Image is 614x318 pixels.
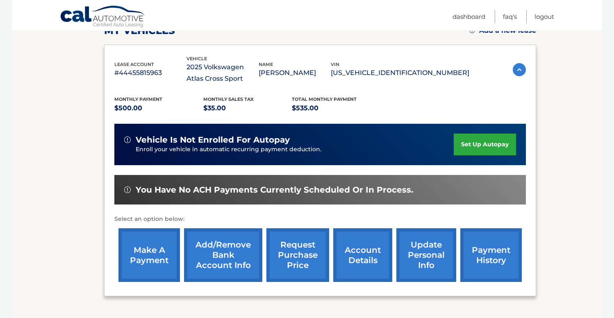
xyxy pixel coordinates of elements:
span: vin [331,61,339,67]
span: Total Monthly Payment [292,96,357,102]
img: alert-white.svg [124,186,131,193]
p: [US_VEHICLE_IDENTIFICATION_NUMBER] [331,67,469,79]
span: name [259,61,273,67]
a: set up autopay [454,134,516,155]
p: 2025 Volkswagen Atlas Cross Sport [186,61,259,84]
a: Cal Automotive [60,5,146,29]
p: Enroll your vehicle in automatic recurring payment deduction. [136,145,454,154]
a: request purchase price [266,228,329,282]
a: account details [333,228,392,282]
p: [PERSON_NAME] [259,67,331,79]
span: You have no ACH payments currently scheduled or in process. [136,185,413,195]
span: vehicle is not enrolled for autopay [136,135,290,145]
a: FAQ's [503,10,517,23]
p: #44455815963 [114,67,186,79]
p: $35.00 [203,102,292,114]
a: update personal info [396,228,456,282]
a: Add/Remove bank account info [184,228,262,282]
span: lease account [114,61,154,67]
span: Monthly sales Tax [203,96,254,102]
span: Monthly Payment [114,96,162,102]
p: $500.00 [114,102,203,114]
a: payment history [460,228,522,282]
span: vehicle [186,56,207,61]
p: $535.00 [292,102,381,114]
a: Dashboard [453,10,485,23]
img: accordion-active.svg [513,63,526,76]
a: Logout [534,10,554,23]
a: make a payment [118,228,180,282]
p: Select an option below: [114,214,526,224]
img: alert-white.svg [124,136,131,143]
